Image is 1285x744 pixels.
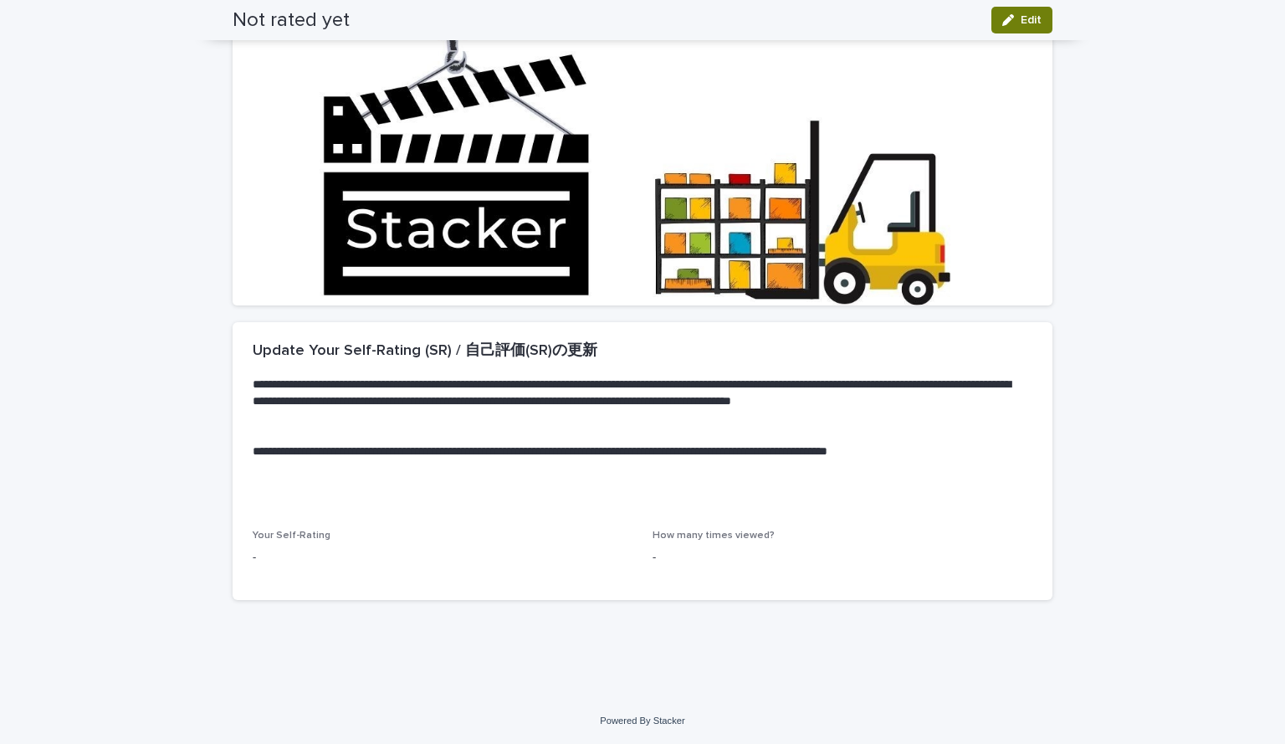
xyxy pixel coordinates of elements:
[233,8,350,33] h2: Not rated yet
[253,531,330,541] span: Your Self-Rating
[1021,14,1042,26] span: Edit
[253,549,632,567] p: -
[253,342,597,361] h2: Update Your Self-Rating (SR) / 自己評価(SR)の更新
[991,7,1052,33] button: Edit
[600,716,684,726] a: Powered By Stacker
[653,531,775,541] span: How many times viewed?
[653,549,1032,567] p: -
